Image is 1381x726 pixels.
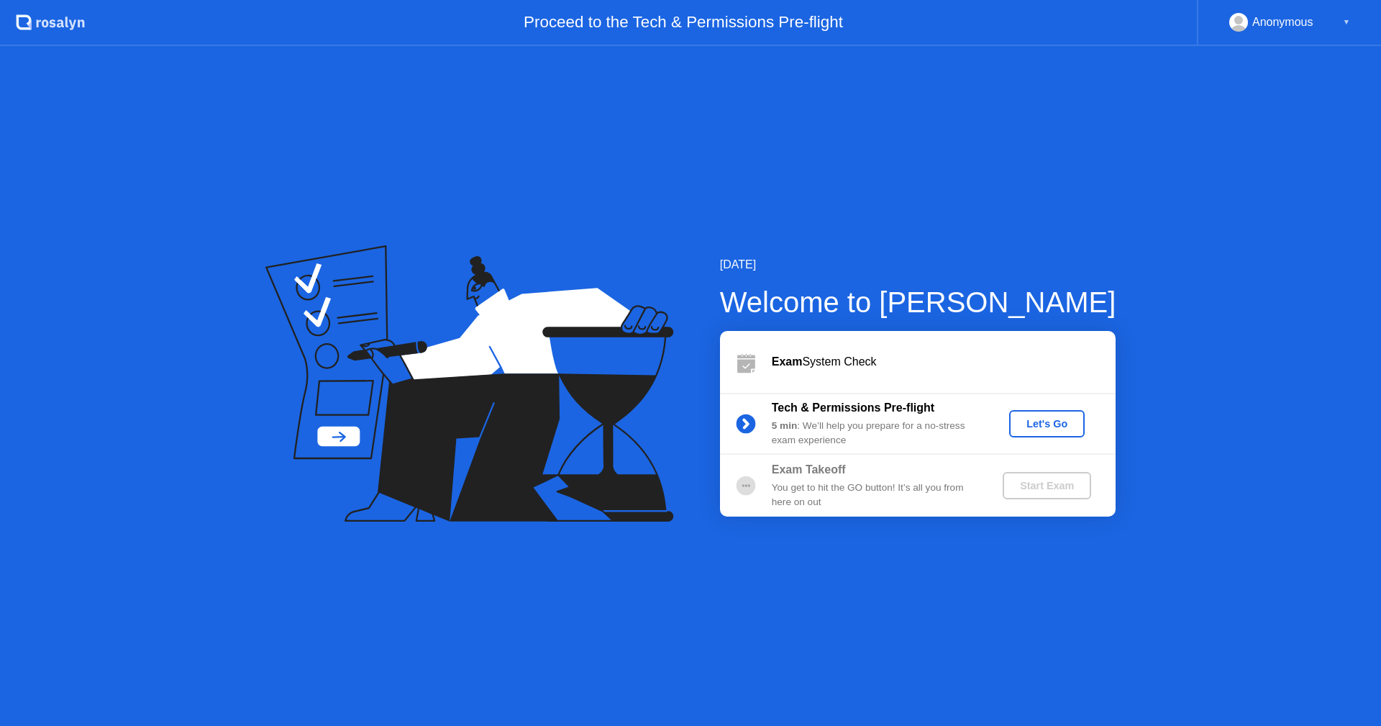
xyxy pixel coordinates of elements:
b: Exam Takeoff [772,463,846,476]
div: [DATE] [720,256,1116,273]
b: Exam [772,355,803,368]
div: System Check [772,353,1116,371]
div: Anonymous [1252,13,1313,32]
div: Start Exam [1008,480,1085,491]
button: Let's Go [1009,410,1085,437]
button: Start Exam [1003,472,1091,499]
div: : We’ll help you prepare for a no-stress exam experience [772,419,979,448]
b: Tech & Permissions Pre-flight [772,401,934,414]
div: Welcome to [PERSON_NAME] [720,281,1116,324]
div: You get to hit the GO button! It’s all you from here on out [772,481,979,510]
b: 5 min [772,420,798,431]
div: Let's Go [1015,418,1079,430]
div: ▼ [1343,13,1350,32]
